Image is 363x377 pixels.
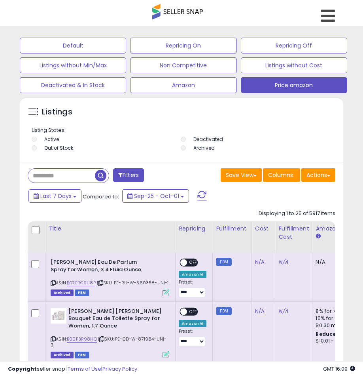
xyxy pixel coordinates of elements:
[102,365,137,373] a: Privacy Policy
[49,225,172,233] div: Title
[44,136,59,143] label: Active
[8,366,137,373] div: seller snap | |
[130,57,236,73] button: Non Competitive
[263,168,300,182] button: Columns
[67,280,96,286] a: B07FRC9H8P
[68,308,164,332] b: [PERSON_NAME] [PERSON_NAME] Bouquet Eau de Toilette Spray for Women, 1.7 Ounce
[51,259,169,295] div: ASIN:
[193,136,223,143] label: Deactivated
[68,365,101,373] a: Terms of Use
[8,365,37,373] strong: Copyright
[241,38,347,53] button: Repricing Off
[241,77,347,93] button: Price amazon
[51,289,74,296] span: Listings that have been deleted from Seller Central
[51,352,74,358] span: Listings that have been deleted from Seller Central
[130,38,236,53] button: Repricing On
[187,308,200,315] span: OFF
[20,38,126,53] button: Default
[28,189,81,203] button: Last 7 Days
[75,352,89,358] span: FBM
[40,192,72,200] span: Last 7 Days
[216,225,248,233] div: Fulfillment
[216,307,231,315] small: FBM
[51,336,166,348] span: | SKU: PE-CD-W-871984-UNI-3
[179,225,209,233] div: Repricing
[179,280,206,297] div: Preset:
[179,271,206,278] div: Amazon AI
[193,145,215,151] label: Archived
[179,320,206,327] div: Amazon AI
[255,258,265,266] a: N/A
[51,308,66,324] img: 313LNMj+hpL._SL40_.jpg
[323,365,355,373] span: 2025-10-9 16:09 GMT
[51,308,169,358] div: ASIN:
[221,168,262,182] button: Save View
[134,192,179,200] span: Sep-25 - Oct-01
[316,233,320,240] small: Amazon Fees.
[241,57,347,73] button: Listings without Cost
[67,336,97,343] a: B00P3R98HQ
[187,259,200,266] span: OFF
[75,289,89,296] span: FBM
[51,259,147,275] b: [PERSON_NAME] Eau De Parfum Spray for Women, 3.4 Fluid Ounce
[259,210,335,217] div: Displaying 1 to 25 of 5917 items
[44,145,73,151] label: Out of Stock
[179,329,206,347] div: Preset:
[32,127,333,134] p: Listing States:
[130,77,236,93] button: Amazon
[122,189,189,203] button: Sep-25 - Oct-01
[255,307,265,315] a: N/A
[113,168,144,182] button: Filters
[20,77,126,93] button: Deactivated & In Stock
[278,225,309,241] div: Fulfillment Cost
[301,168,335,182] button: Actions
[216,258,231,266] small: FBM
[97,280,169,286] span: | SKU: PE-RH-W-560358-UNI-1
[255,225,272,233] div: Cost
[83,193,119,201] span: Compared to:
[42,107,72,118] h5: Listings
[268,171,293,179] span: Columns
[278,258,288,266] a: N/A
[20,57,126,73] button: Listings without Min/Max
[278,307,288,315] a: N/A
